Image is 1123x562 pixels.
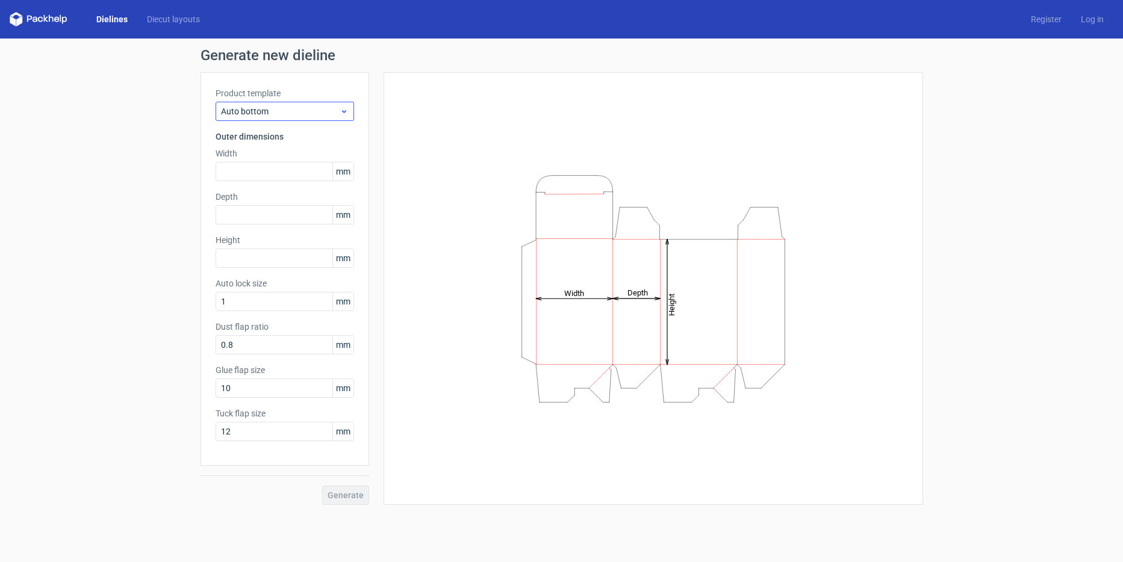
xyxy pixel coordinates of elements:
[216,321,354,333] label: Dust flap ratio
[216,407,354,419] label: Tuck flap size
[201,48,923,63] h1: Generate new dieline
[137,13,210,25] a: Diecut layouts
[332,422,353,440] span: mm
[216,131,354,143] h3: Outer dimensions
[216,277,354,289] label: Auto lock size
[332,206,353,224] span: mm
[667,293,676,315] tspan: Height
[564,288,583,297] tspan: Width
[332,336,353,354] span: mm
[627,288,647,297] tspan: Depth
[1021,13,1071,25] a: Register
[216,364,354,376] label: Glue flap size
[221,105,340,117] span: Auto bottom
[216,147,354,159] label: Width
[216,191,354,203] label: Depth
[332,292,353,310] span: mm
[216,234,354,246] label: Height
[1071,13,1113,25] a: Log in
[216,87,354,99] label: Product template
[332,162,353,181] span: mm
[87,13,137,25] a: Dielines
[332,379,353,397] span: mm
[332,249,353,267] span: mm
